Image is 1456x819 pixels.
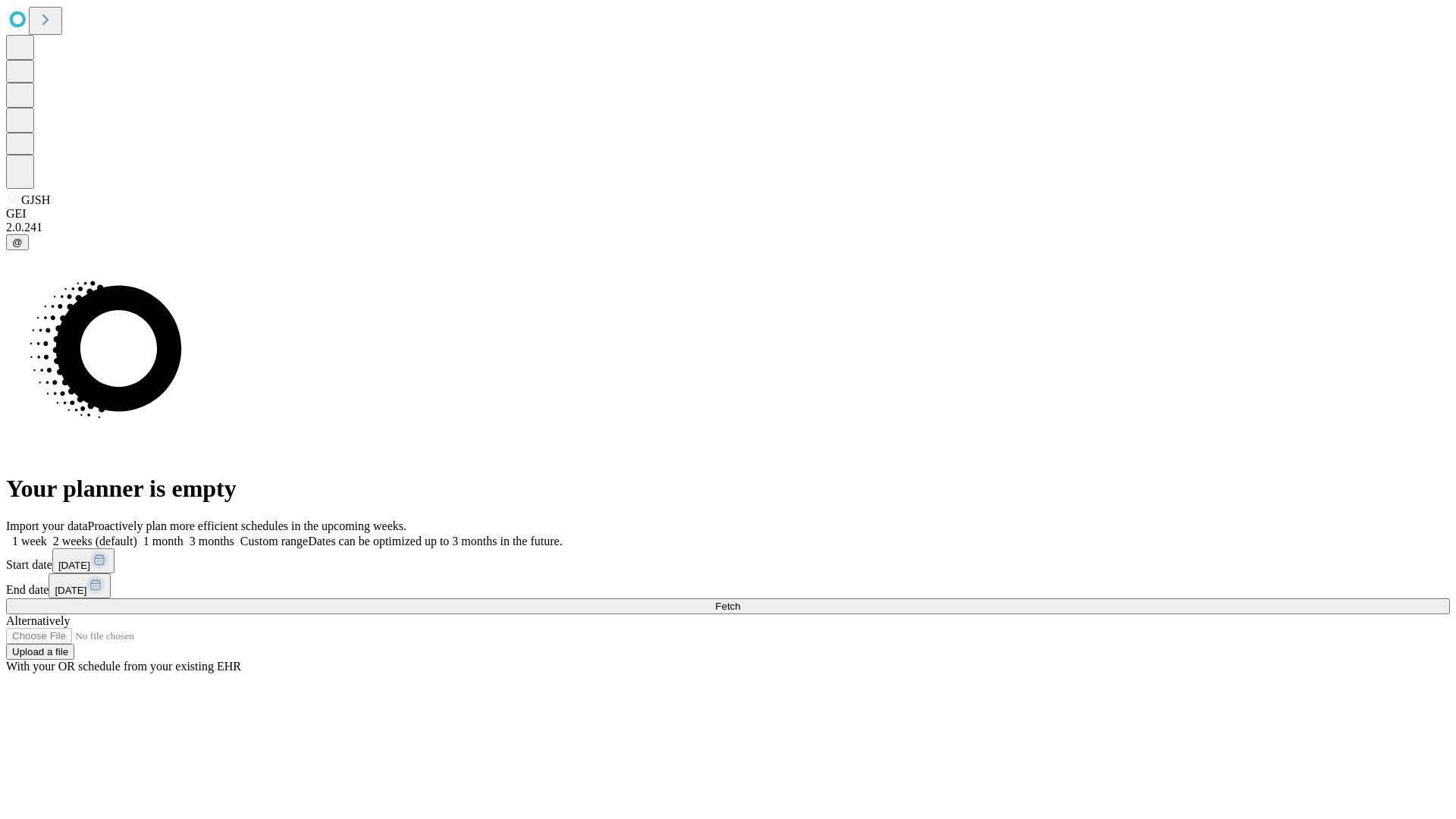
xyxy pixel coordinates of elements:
span: Dates can be optimized up to 3 months in the future. [308,535,562,548]
div: Start date [6,548,1450,573]
span: 3 months [190,535,234,548]
span: 1 week [12,535,47,548]
span: GJSH [21,193,50,206]
span: Custom range [240,535,308,548]
span: Alternatively [6,614,70,627]
div: GEI [6,207,1450,221]
div: 2.0.241 [6,221,1450,234]
h1: Your planner is empty [6,475,1450,503]
button: [DATE] [52,548,115,573]
span: [DATE] [55,585,86,596]
button: Fetch [6,598,1450,614]
span: Proactively plan more efficient schedules in the upcoming weeks. [88,519,406,532]
span: Fetch [715,601,740,612]
span: Import your data [6,519,88,532]
span: 2 weeks (default) [53,535,137,548]
button: Upload a file [6,644,74,660]
span: @ [12,237,23,248]
span: With your OR schedule from your existing EHR [6,660,241,673]
span: 1 month [143,535,184,548]
button: [DATE] [49,573,111,598]
button: @ [6,234,29,250]
span: [DATE] [58,560,90,571]
div: End date [6,573,1450,598]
